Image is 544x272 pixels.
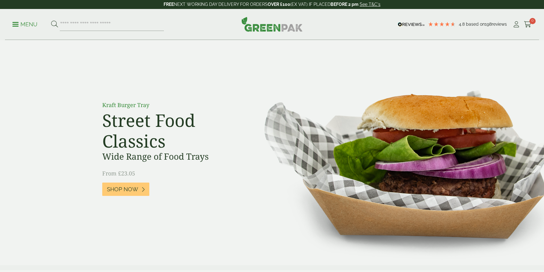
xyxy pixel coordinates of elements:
[164,2,174,7] strong: FREE
[12,21,37,28] p: Menu
[360,2,380,7] a: See T&C's
[512,21,520,28] i: My Account
[107,186,138,193] span: Shop Now
[102,183,149,196] a: Shop Now
[102,110,242,151] h2: Street Food Classics
[529,18,536,24] span: 0
[12,21,37,27] a: Menu
[466,22,485,27] span: Based on
[524,21,532,28] i: Cart
[268,2,290,7] strong: OVER £100
[245,40,544,265] img: Street Food Classics
[428,21,456,27] div: 4.79 Stars
[102,151,242,162] h3: Wide Range of Food Trays
[492,22,507,27] span: reviews
[485,22,492,27] span: 198
[102,101,242,109] p: Kraft Burger Tray
[102,170,135,177] span: From £23.05
[459,22,466,27] span: 4.8
[398,22,425,27] img: REVIEWS.io
[241,17,303,32] img: GreenPak Supplies
[524,20,532,29] a: 0
[331,2,358,7] strong: BEFORE 2 pm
